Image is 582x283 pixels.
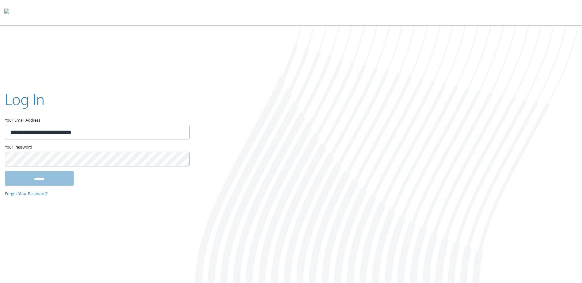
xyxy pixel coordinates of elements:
label: Your Password [5,144,189,152]
a: Forgot Your Password? [5,191,48,198]
keeper-lock: Open Keeper Popup [177,155,185,163]
img: todyl-logo-dark.svg [4,6,9,19]
keeper-lock: Open Keeper Popup [177,128,185,136]
h2: Log In [5,89,44,110]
